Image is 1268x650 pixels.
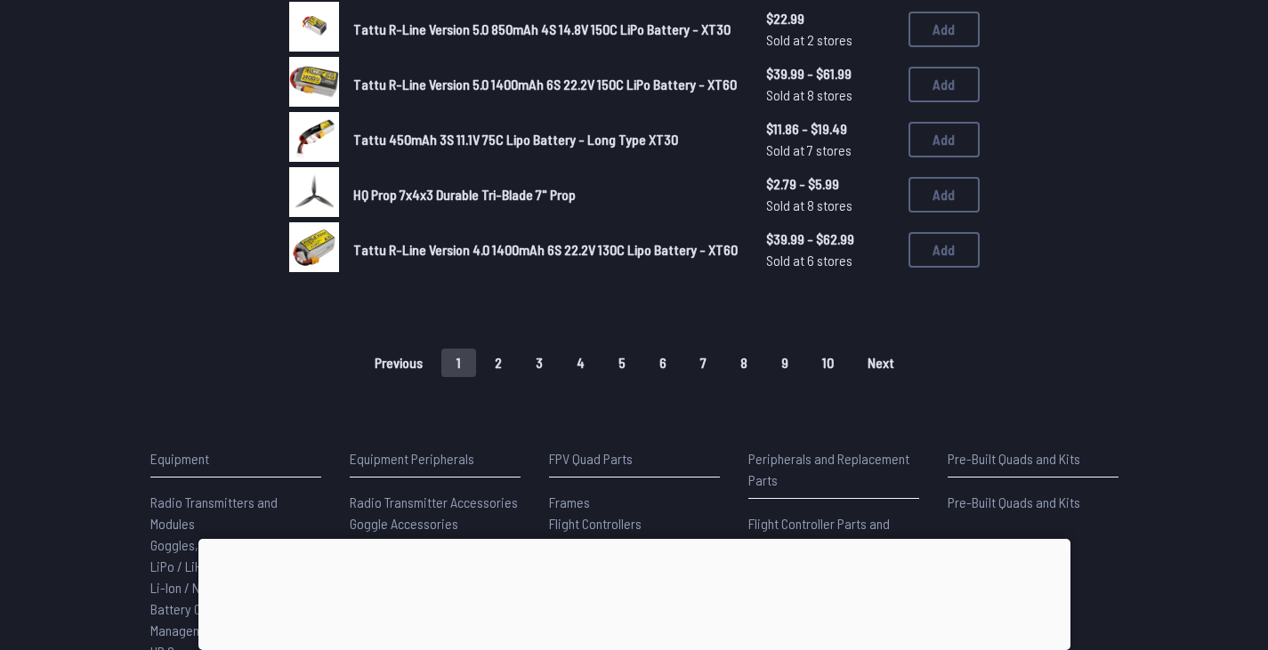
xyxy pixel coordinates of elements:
span: Tattu R-Line Version 4.0 1400mAh 6S 22.2V 130C Lipo Battery - XT60 [353,241,738,258]
span: Frames [549,494,590,510]
img: image [289,112,339,162]
p: Pre-Built Quads and Kits [948,448,1119,469]
iframe: Advertisement [198,539,1070,646]
button: 6 [644,349,682,377]
img: image [289,2,339,52]
span: Goggle Accessories [350,515,458,532]
span: $11.86 - $19.49 [766,118,894,140]
p: Peripherals and Replacement Parts [748,448,919,491]
span: Sold at 2 stores [766,29,894,51]
a: Flight Controllers [549,513,720,534]
span: Tattu R-Line Version 5.0 850mAh 4S 14.8V 150C LiPo Battery - XT30 [353,20,731,37]
a: image [289,57,339,112]
button: Add [909,232,980,268]
a: Goggle Accessories [350,513,521,534]
a: Tattu 450mAh 3S 11.1V 75C Lipo Battery - Long Type XT30 [353,129,738,150]
button: 9 [766,349,804,377]
a: image [289,167,339,222]
button: 5 [603,349,641,377]
a: Li-Ion / NiMH Batteries [150,577,321,598]
span: Battery Chargers and Power Management [150,600,304,638]
button: 8 [725,349,763,377]
img: image [289,57,339,107]
span: Next [868,356,894,370]
span: Goggles, VRX, and Monitors [150,536,299,553]
a: LiPo / LiHV Batteries [150,556,321,577]
img: image [289,222,339,272]
a: Tattu R-Line Version 5.0 1400mAh 6S 22.2V 150C LiPo Battery - XT60 [353,74,738,95]
span: Li-Ion / NiMH Batteries [150,579,273,596]
span: LiPo / LiHV Batteries [150,558,263,574]
p: FPV Quad Parts [549,448,720,469]
span: Flight Controller Parts and Other Electronics [748,515,890,553]
span: Flight Controllers [549,515,642,532]
button: 2 [480,349,517,377]
button: Next [852,349,909,377]
span: $39.99 - $62.99 [766,229,894,250]
span: Tattu R-Line Version 5.0 1400mAh 6S 22.2V 150C LiPo Battery - XT60 [353,76,737,92]
button: 7 [685,349,722,377]
span: Sold at 8 stores [766,84,894,106]
a: Frames [549,492,720,513]
span: HQ Prop 7x4x3 Durable Tri-Blade 7" Prop [353,186,576,203]
p: Equipment [150,448,321,469]
span: Sold at 7 stores [766,140,894,161]
p: Equipment Peripherals [350,448,521,469]
a: image [289,112,339,167]
a: Battery Chargers and Power Management [150,598,321,641]
a: Tattu R-Line Version 5.0 850mAh 4S 14.8V 150C LiPo Battery - XT30 [353,19,738,40]
button: 4 [561,349,600,377]
span: Tattu 450mAh 3S 11.1V 75C Lipo Battery - Long Type XT30 [353,131,678,148]
span: $39.99 - $61.99 [766,63,894,84]
a: image [289,2,339,57]
span: Sold at 8 stores [766,195,894,216]
a: Tattu R-Line Version 4.0 1400mAh 6S 22.2V 130C Lipo Battery - XT60 [353,239,738,261]
a: ESCs [549,534,720,556]
button: 10 [807,349,849,377]
span: Sold at 6 stores [766,250,894,271]
span: $2.79 - $5.99 [766,173,894,195]
span: Radio Transmitter Accessories [350,494,518,510]
a: Flight Controller Parts and Other Electronics [748,513,919,556]
a: HQ Prop 7x4x3 Durable Tri-Blade 7" Prop [353,184,738,205]
a: Radio Transmitters and Modules [150,492,321,534]
span: Tool Management and Storage [350,536,515,553]
a: image [289,222,339,277]
img: image [289,167,339,217]
span: $22.99 [766,8,894,29]
button: Add [909,177,980,213]
button: 1 [441,349,476,377]
button: 3 [521,349,558,377]
a: Radio Transmitter Accessories [350,492,521,513]
span: ESCs [549,536,577,553]
button: Add [909,12,980,47]
button: Add [909,67,980,102]
a: Tool Management and Storage [350,534,521,556]
span: Pre-Built Quads and Kits [948,494,1080,510]
span: Radio Transmitters and Modules [150,494,278,532]
a: Goggles, VRX, and Monitors [150,534,321,556]
a: Pre-Built Quads and Kits [948,492,1119,513]
button: Add [909,122,980,157]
